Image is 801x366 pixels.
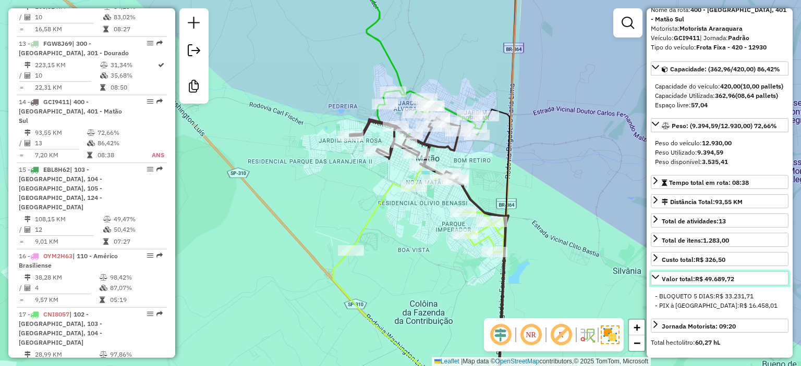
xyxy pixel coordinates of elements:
[43,310,69,318] span: CNI8057
[34,12,103,22] td: 10
[103,26,108,32] i: Tempo total em rota
[662,236,729,245] div: Total de itens:
[19,138,24,148] td: /
[113,12,163,22] td: 83,02%
[25,140,31,146] i: Total de Atividades
[19,150,24,160] td: =
[651,5,788,24] div: Nome da rota:
[43,166,70,173] span: EBL8H62
[34,283,99,293] td: 4
[488,322,513,347] span: Ocultar deslocamento
[34,138,87,148] td: 13
[651,175,788,189] a: Tempo total em rota: 08:38
[651,271,788,285] a: Valor total:R$ 49.689,72
[113,24,163,34] td: 08:27
[651,233,788,247] a: Total de itens:1.283,00
[19,40,129,57] span: | 300 - [GEOGRAPHIC_DATA], 301 - Dourado
[19,295,24,305] td: =
[19,98,122,124] span: | 400 - [GEOGRAPHIC_DATA], 401 - Matão Sul
[25,351,31,358] i: Distância Total
[19,40,129,57] span: 13 -
[634,321,640,334] span: +
[720,82,741,90] strong: 420,00
[110,70,157,81] td: 35,68%
[601,325,620,344] img: Exibir/Ocultar setores
[19,24,24,34] td: =
[634,336,640,349] span: −
[662,197,743,207] div: Distância Total:
[43,98,69,106] span: GCI9411
[662,217,726,225] span: Total de atividades:
[156,166,163,172] em: Rota exportada
[147,40,153,46] em: Opções
[672,122,777,130] span: Peso: (9.394,59/12.930,00) 72,66%
[25,62,31,68] i: Distância Total
[651,118,788,132] a: Peso: (9.394,59/12.930,00) 72,66%
[43,252,72,260] span: OYM2H63
[662,255,725,264] div: Custo total:
[651,134,788,171] div: Peso: (9.394,59/12.930,00) 72,66%
[715,198,743,206] span: 93,55 KM
[110,82,157,93] td: 08:50
[113,224,163,235] td: 50,42%
[655,91,784,100] div: Capacidade Utilizada:
[34,295,99,305] td: 9,57 KM
[651,319,788,333] a: Jornada Motorista: 09:20
[100,274,107,281] i: % de utilização do peso
[103,14,111,20] i: % de utilização da cubagem
[25,274,31,281] i: Distância Total
[655,100,784,110] div: Espaço livre:
[617,12,638,33] a: Exibir filtros
[695,338,720,346] strong: 60,27 hL
[434,358,459,365] a: Leaflet
[110,60,157,70] td: 31,34%
[651,24,788,33] div: Motorista:
[19,166,102,211] span: 15 -
[34,24,103,34] td: 16,58 KM
[629,335,645,351] a: Zoom out
[19,82,24,93] td: =
[156,40,163,46] em: Rota exportada
[702,139,732,147] strong: 12.930,00
[34,128,87,138] td: 93,55 KM
[25,72,31,79] i: Total de Atividades
[110,283,162,293] td: 87,07%
[691,101,708,109] strong: 57,04
[651,213,788,228] a: Total de atividades:13
[100,297,105,303] i: Tempo total em rota
[703,236,729,244] strong: 1.283,00
[715,292,754,300] span: R$ 33.231,71
[184,76,204,99] a: Criar modelo
[140,150,165,160] td: ANS
[110,295,162,305] td: 05:19
[34,214,103,224] td: 108,15 KM
[25,285,31,291] i: Total de Atividades
[87,152,92,158] i: Tempo total em rota
[158,62,164,68] i: Rota otimizada
[19,12,24,22] td: /
[19,252,118,269] span: | 110 - Américo Brasiliense
[97,138,140,148] td: 86,42%
[100,351,107,358] i: % de utilização do peso
[19,70,24,81] td: /
[34,150,87,160] td: 7,20 KM
[700,34,749,42] span: | Jornada:
[34,70,100,81] td: 10
[696,256,725,263] strong: R$ 326,50
[147,253,153,259] em: Opções
[461,358,463,365] span: |
[34,60,100,70] td: 223,15 KM
[34,236,103,247] td: 9,01 KM
[156,98,163,105] em: Rota exportada
[651,287,788,314] div: Valor total:R$ 49.689,72
[110,272,162,283] td: 98,42%
[735,92,778,99] strong: (08,64 pallets)
[432,357,651,366] div: Map data © contributors,© 2025 TomTom, Microsoft
[719,217,726,225] strong: 13
[97,150,140,160] td: 08:38
[495,358,540,365] a: OpenStreetMap
[549,322,574,347] span: Exibir rótulo
[34,224,103,235] td: 12
[25,130,31,136] i: Distância Total
[103,216,111,222] i: % de utilização do peso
